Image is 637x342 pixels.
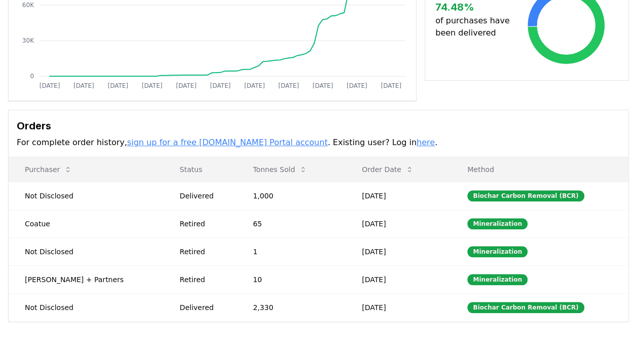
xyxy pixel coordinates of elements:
[9,182,164,210] td: Not Disclosed
[180,219,229,229] div: Retired
[313,82,333,89] tspan: [DATE]
[467,274,528,285] div: Mineralization
[237,237,346,265] td: 1
[9,210,164,237] td: Coatue
[180,247,229,257] div: Retired
[467,218,528,229] div: Mineralization
[347,82,367,89] tspan: [DATE]
[346,237,451,265] td: [DATE]
[40,82,60,89] tspan: [DATE]
[176,82,197,89] tspan: [DATE]
[127,138,328,147] a: sign up for a free [DOMAIN_NAME] Portal account
[346,210,451,237] td: [DATE]
[172,164,229,175] p: Status
[237,210,346,237] td: 65
[142,82,163,89] tspan: [DATE]
[467,246,528,257] div: Mineralization
[278,82,299,89] tspan: [DATE]
[107,82,128,89] tspan: [DATE]
[17,159,80,180] button: Purchaser
[346,293,451,321] td: [DATE]
[354,159,422,180] button: Order Date
[381,82,401,89] tspan: [DATE]
[9,237,164,265] td: Not Disclosed
[467,190,584,201] div: Biochar Carbon Removal (BCR)
[17,136,620,149] p: For complete order history, . Existing user? Log in .
[210,82,231,89] tspan: [DATE]
[467,302,584,313] div: Biochar Carbon Removal (BCR)
[435,15,514,39] p: of purchases have been delivered
[180,275,229,285] div: Retired
[346,265,451,293] td: [DATE]
[346,182,451,210] td: [DATE]
[17,118,620,133] h3: Orders
[459,164,620,175] p: Method
[245,159,315,180] button: Tonnes Sold
[237,182,346,210] td: 1,000
[22,37,34,44] tspan: 30K
[244,82,265,89] tspan: [DATE]
[237,265,346,293] td: 10
[22,2,34,9] tspan: 60K
[237,293,346,321] td: 2,330
[180,302,229,313] div: Delivered
[30,73,34,80] tspan: 0
[9,293,164,321] td: Not Disclosed
[73,82,94,89] tspan: [DATE]
[9,265,164,293] td: [PERSON_NAME] + Partners
[417,138,435,147] a: here
[180,191,229,201] div: Delivered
